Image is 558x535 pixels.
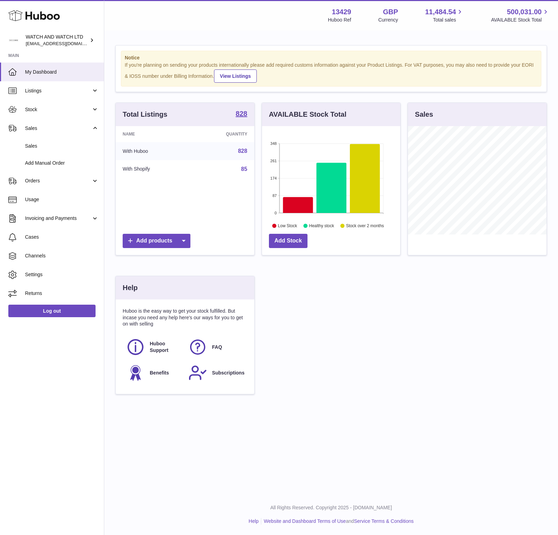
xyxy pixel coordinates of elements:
span: AVAILABLE Stock Total [491,17,550,23]
div: WATCH AND WATCH LTD [26,34,88,47]
text: 174 [270,176,277,180]
a: Benefits [126,363,181,382]
a: Subscriptions [188,363,244,382]
h3: AVAILABLE Stock Total [269,110,346,119]
h3: Sales [415,110,433,119]
text: 87 [272,194,277,198]
a: Huboo Support [126,338,181,356]
text: 261 [270,159,277,163]
text: Low Stock [278,223,297,228]
span: Orders [25,178,91,184]
a: Service Terms & Conditions [354,518,414,524]
h3: Help [123,283,138,293]
span: Settings [25,271,99,278]
a: Website and Dashboard Terms of Use [264,518,346,524]
strong: Notice [125,55,538,61]
span: Total sales [433,17,464,23]
text: 0 [274,211,277,215]
p: Huboo is the easy way to get your stock fulfilled. But incase you need any help here's our ways f... [123,308,247,328]
a: 828 [236,110,247,118]
th: Name [116,126,190,142]
a: Log out [8,305,96,317]
span: FAQ [212,344,222,351]
a: Add products [123,234,190,248]
strong: 828 [236,110,247,117]
a: Add Stock [269,234,307,248]
a: View Listings [214,69,257,83]
th: Quantity [190,126,254,142]
span: My Dashboard [25,69,99,75]
span: Huboo Support [150,340,181,354]
td: With Shopify [116,160,190,178]
img: baris@watchandwatch.co.uk [8,35,19,46]
a: 85 [241,166,247,172]
text: 348 [270,141,277,146]
a: 500,031.00 AVAILABLE Stock Total [491,7,550,23]
span: Invoicing and Payments [25,215,91,222]
p: All Rights Reserved. Copyright 2025 - [DOMAIN_NAME] [110,504,552,511]
span: Usage [25,196,99,203]
span: Benefits [150,370,169,376]
span: Add Manual Order [25,160,99,166]
li: and [261,518,413,525]
span: Stock [25,106,91,113]
td: With Huboo [116,142,190,160]
a: Help [249,518,259,524]
div: If you're planning on sending your products internationally please add required customs informati... [125,62,538,83]
text: Healthy stock [309,223,334,228]
a: 11,484.54 Total sales [425,7,464,23]
span: Sales [25,143,99,149]
span: Cases [25,234,99,240]
text: Stock over 2 months [346,223,384,228]
strong: 13429 [332,7,351,17]
span: 500,031.00 [507,7,542,17]
span: Subscriptions [212,370,244,376]
span: 11,484.54 [425,7,456,17]
a: FAQ [188,338,244,356]
strong: GBP [383,7,398,17]
div: Currency [378,17,398,23]
a: 828 [238,148,247,154]
span: Listings [25,88,91,94]
span: [EMAIL_ADDRESS][DOMAIN_NAME] [26,41,102,46]
span: Channels [25,253,99,259]
span: Sales [25,125,91,132]
span: Returns [25,290,99,297]
div: Huboo Ref [328,17,351,23]
h3: Total Listings [123,110,167,119]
